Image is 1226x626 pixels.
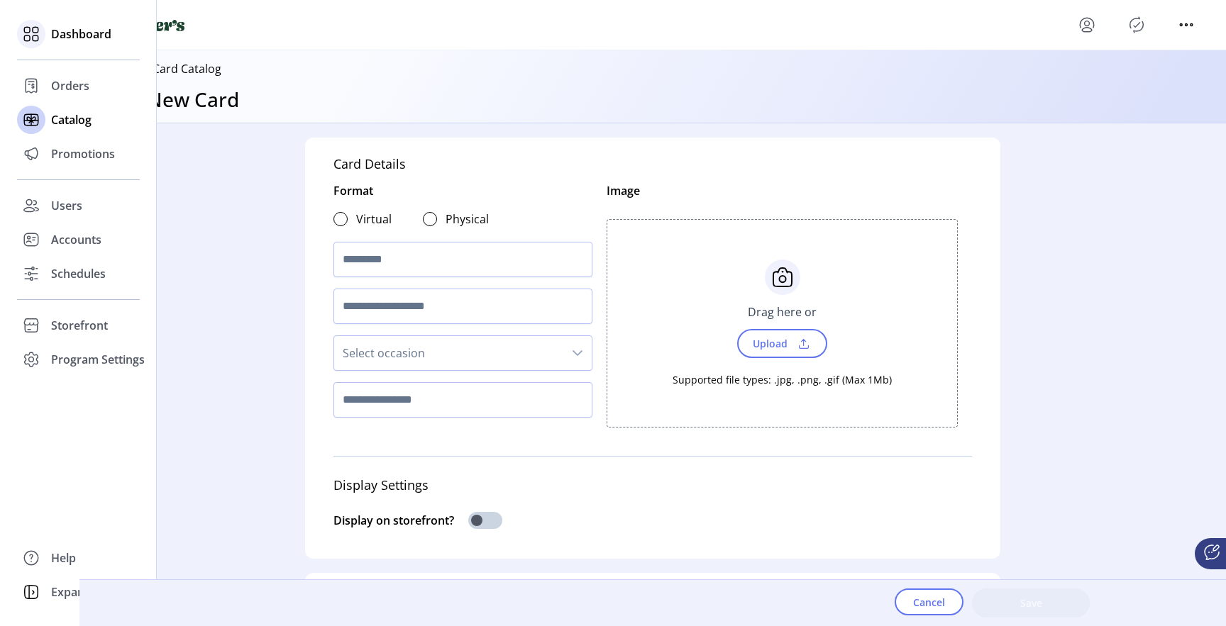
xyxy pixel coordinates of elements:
[51,111,92,128] span: Catalog
[51,145,115,162] span: Promotions
[356,211,392,228] label: Virtual
[105,84,239,114] h3: Add New Card
[607,182,640,199] div: Image
[744,333,793,354] span: Upload
[51,583,92,600] span: Expand
[333,467,972,503] div: Display Settings
[739,295,825,329] div: Drag here or
[333,512,454,533] div: Display on storefront?
[913,595,945,610] span: Cancel
[51,26,111,43] span: Dashboard
[1076,13,1098,36] button: menu
[895,588,963,615] button: Cancel
[51,351,145,368] span: Program Settings
[334,336,563,370] span: Select occasion
[51,549,76,566] span: Help
[333,182,373,205] div: Format
[1175,13,1198,36] button: menu
[51,231,101,248] span: Accounts
[673,358,892,387] div: Supported file types: .jpg, .png, .gif (Max 1Mb)
[1125,13,1148,36] button: Publisher Panel
[51,77,89,94] span: Orders
[51,317,108,334] span: Storefront
[51,265,106,282] span: Schedules
[111,60,221,77] p: Back to Card Catalog
[563,336,592,370] div: dropdown trigger
[446,211,489,228] label: Physical
[51,197,82,214] span: Users
[333,155,406,174] div: Card Details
